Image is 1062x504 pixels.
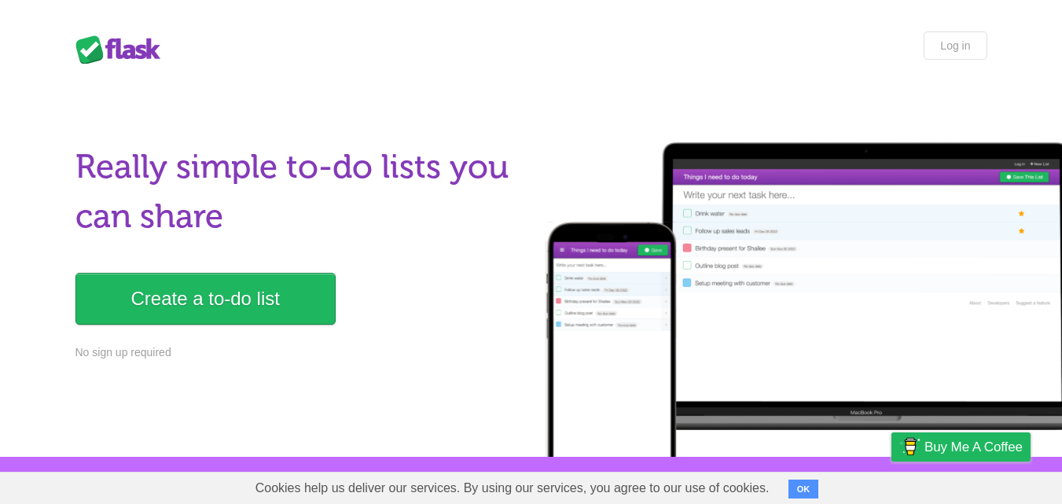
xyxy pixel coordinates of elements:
[924,433,1023,461] span: Buy me a coffee
[924,31,987,60] a: Log in
[75,344,522,361] p: No sign up required
[240,473,785,504] span: Cookies help us deliver our services. By using our services, you agree to our use of cookies.
[788,480,819,498] button: OK
[75,142,522,241] h1: Really simple to-do lists you can share
[75,273,336,325] a: Create a to-do list
[899,433,921,460] img: Buy me a coffee
[891,432,1031,462] a: Buy me a coffee
[75,35,170,64] div: Flask Lists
